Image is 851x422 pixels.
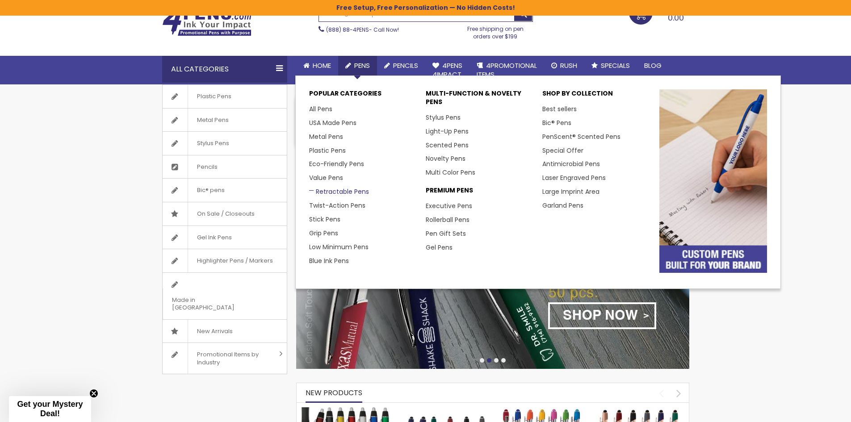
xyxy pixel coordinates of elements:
[542,187,599,196] a: Large Imprint Area
[542,159,600,168] a: Antimicrobial Pens
[89,389,98,398] button: Close teaser
[326,26,399,33] span: - Call Now!
[542,118,571,127] a: Bic® Pens
[309,187,369,196] a: Retractable Pens
[163,226,287,249] a: Gel Ink Pens
[497,407,587,414] a: Ellipse Softy Brights with Stylus Pen - Laser
[301,407,390,414] a: The Barton Custom Pens Special Offer
[163,288,264,319] span: Made in [GEOGRAPHIC_DATA]
[163,320,287,343] a: New Arrivals
[668,12,684,23] span: 0.00
[163,202,287,226] a: On Sale / Closeouts
[377,56,425,75] a: Pencils
[309,132,343,141] a: Metal Pens
[309,104,332,113] a: All Pens
[426,201,472,210] a: Executive Pens
[163,155,287,179] a: Pencils
[426,89,533,111] p: Multi-Function & Novelty Pens
[426,141,469,150] a: Scented Pens
[188,343,276,374] span: Promotional Items by Industry
[296,56,338,75] a: Home
[188,155,226,179] span: Pencils
[595,407,684,414] a: Ellipse Softy Rose Gold Classic with Stylus Pen - Silver Laser
[326,26,369,33] a: (888) 88-4PENS
[163,85,287,108] a: Plastic Pens
[188,179,234,202] span: Bic® pens
[313,61,331,70] span: Home
[426,243,453,252] a: Gel Pens
[426,113,461,122] a: Stylus Pens
[309,201,365,210] a: Twist-Action Pens
[425,56,470,85] a: 4Pens4impact
[163,273,287,319] a: Made in [GEOGRAPHIC_DATA]
[9,396,91,422] div: Get your Mystery Deal!Close teaser
[560,61,577,70] span: Rush
[188,226,241,249] span: Gel Ink Pens
[338,56,377,75] a: Pens
[188,85,240,108] span: Plastic Pens
[426,127,469,136] a: Light-Up Pens
[399,407,488,414] a: Custom Soft Touch Metal Pen - Stylus Top
[309,173,343,182] a: Value Pens
[309,242,369,251] a: Low Minimum Pens
[163,132,287,155] a: Stylus Pens
[309,118,356,127] a: USA Made Pens
[163,109,287,132] a: Metal Pens
[426,215,470,224] a: Rollerball Pens
[309,159,364,168] a: Eco-Friendly Pens
[777,398,851,422] iframe: Google Customer Reviews
[163,249,287,272] a: Highlighter Pens / Markers
[671,385,687,401] div: next
[426,229,466,238] a: Pen Gift Sets
[162,8,252,36] img: 4Pens Custom Pens and Promotional Products
[163,343,287,374] a: Promotional Items by Industry
[426,186,533,199] p: Premium Pens
[542,201,583,210] a: Garland Pens
[654,385,669,401] div: prev
[309,229,338,238] a: Grip Pens
[309,89,417,102] p: Popular Categories
[659,89,767,273] img: custom-pens
[542,89,650,102] p: Shop By Collection
[426,168,475,177] a: Multi Color Pens
[306,388,362,398] span: New Products
[163,179,287,202] a: Bic® pens
[188,249,282,272] span: Highlighter Pens / Markers
[17,400,83,418] span: Get your Mystery Deal!
[309,215,340,224] a: Stick Pens
[354,61,370,70] span: Pens
[542,146,583,155] a: Special Offer
[584,56,637,75] a: Specials
[542,132,620,141] a: PenScent® Scented Pens
[309,146,346,155] a: Plastic Pens
[544,56,584,75] a: Rush
[188,109,238,132] span: Metal Pens
[426,154,465,163] a: Novelty Pens
[470,56,544,85] a: 4PROMOTIONALITEMS
[188,202,264,226] span: On Sale / Closeouts
[542,173,606,182] a: Laser Engraved Pens
[162,56,287,83] div: All Categories
[458,22,533,40] div: Free shipping on pen orders over $199
[542,104,577,113] a: Best sellers
[477,61,537,79] span: 4PROMOTIONAL ITEMS
[309,256,349,265] a: Blue Ink Pens
[637,56,669,75] a: Blog
[188,320,242,343] span: New Arrivals
[393,61,418,70] span: Pencils
[432,61,462,79] span: 4Pens 4impact
[188,132,238,155] span: Stylus Pens
[601,61,630,70] span: Specials
[644,61,662,70] span: Blog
